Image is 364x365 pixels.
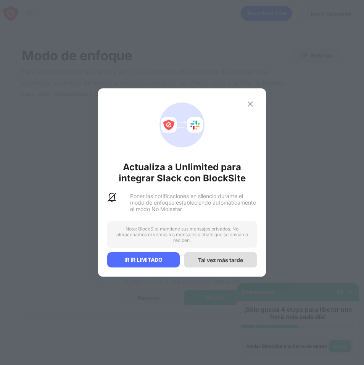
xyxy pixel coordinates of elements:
img: slack-dnd-notifications.svg [107,193,116,202]
img: x-button.svg [246,99,255,109]
div: Nota: BlockSite mantiene sus mensajes privados. No almacenamos ni vemos los mensajes o chats que ... [107,221,257,248]
div: IR IR LIMITADO [107,252,180,267]
div: Tal vez más tarde [198,257,243,263]
div: animation [155,98,209,152]
div: Actualiza a Unlimited para integrar Slack con BlockSite [107,162,257,184]
div: Poner las notificaciones en silencio durante el modo de enfoque estableciendo automáticamente el ... [130,193,257,212]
